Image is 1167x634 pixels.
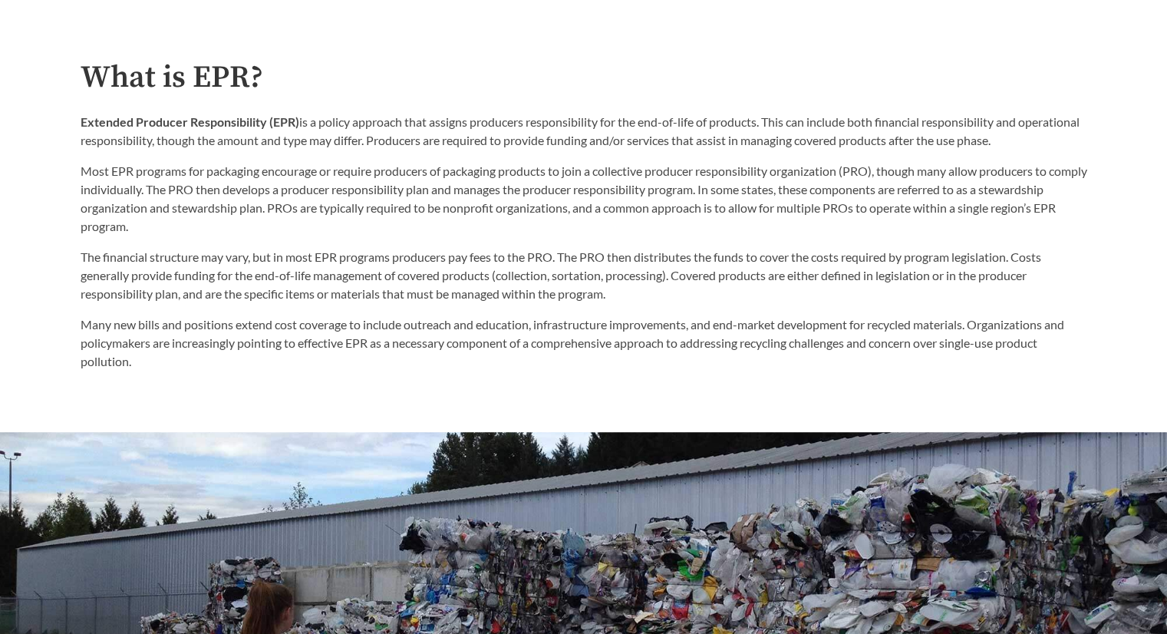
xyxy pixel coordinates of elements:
p: The financial structure may vary, but in most EPR programs producers pay fees to the PRO. The PRO... [81,248,1087,303]
p: Many new bills and positions extend cost coverage to include outreach and education, infrastructu... [81,315,1087,371]
h2: What is EPR? [81,61,1087,95]
strong: Extended Producer Responsibility (EPR) [81,114,299,129]
p: Most EPR programs for packaging encourage or require producers of packaging products to join a co... [81,162,1087,236]
p: is a policy approach that assigns producers responsibility for the end-of-life of products. This ... [81,113,1087,150]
